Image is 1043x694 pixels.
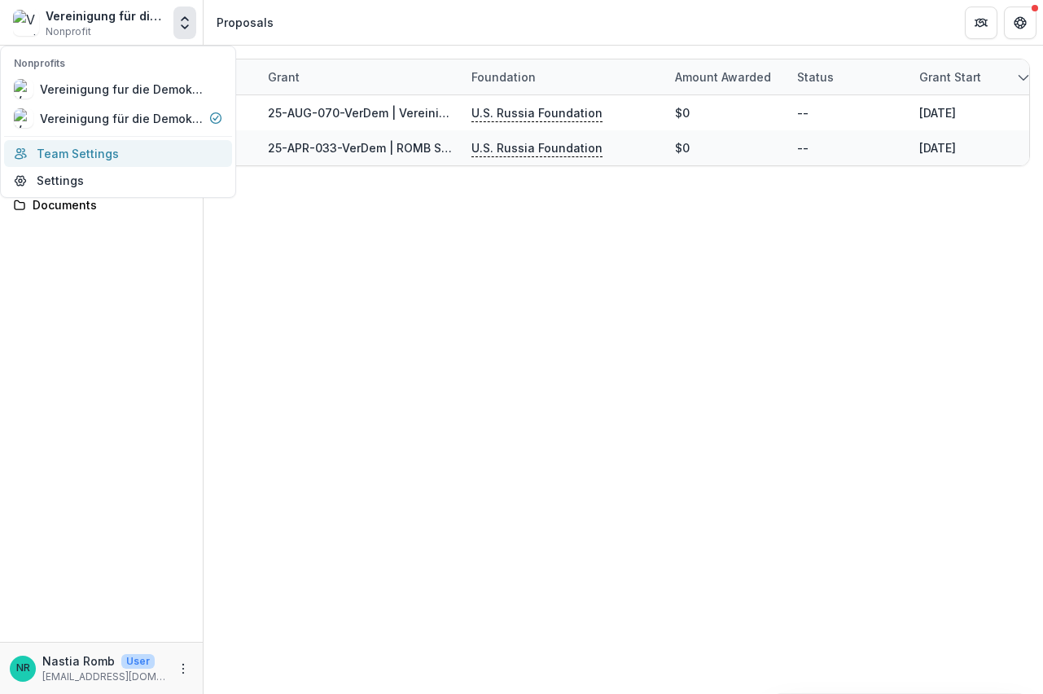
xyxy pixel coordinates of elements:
[13,10,39,36] img: Vereinigung für die Demokratie e.V.
[462,68,546,86] div: Foundation
[462,59,665,94] div: Foundation
[1017,71,1030,84] svg: sorted descending
[675,104,690,121] div: $0
[33,196,183,213] div: Documents
[7,191,196,218] a: Documents
[787,68,844,86] div: Status
[121,654,155,669] p: User
[268,141,528,155] a: 25-APR-033-VerDem | ROMB Safe Community
[665,68,781,86] div: Amount awarded
[909,59,1032,94] div: Grant start
[210,11,280,34] nav: breadcrumb
[42,652,115,670] p: Nastia Romb
[258,59,462,94] div: Grant
[787,59,909,94] div: Status
[797,104,809,121] div: --
[665,59,787,94] div: Amount awarded
[217,14,274,31] div: Proposals
[919,139,956,156] div: [DATE]
[1004,7,1036,39] button: Get Help
[965,7,997,39] button: Partners
[173,659,193,679] button: More
[471,139,603,157] p: U.S. Russia Foundation
[16,663,30,674] div: Nastia Romb
[46,24,91,39] span: Nonprofit
[797,139,809,156] div: --
[258,68,309,86] div: Grant
[46,7,167,24] div: Vereinigung für die Demokratie e.V.
[675,139,690,156] div: $0
[471,104,603,122] p: U.S. Russia Foundation
[919,104,956,121] div: [DATE]
[173,7,196,39] button: Open entity switcher
[909,68,991,86] div: Grant start
[268,106,856,120] a: 25-AUG-070-VerDem | Vereinigung für die Demokratie e.V. - 2025 - Grant Proposal Application ([DATE])
[42,670,167,684] p: [EMAIL_ADDRESS][DOMAIN_NAME]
